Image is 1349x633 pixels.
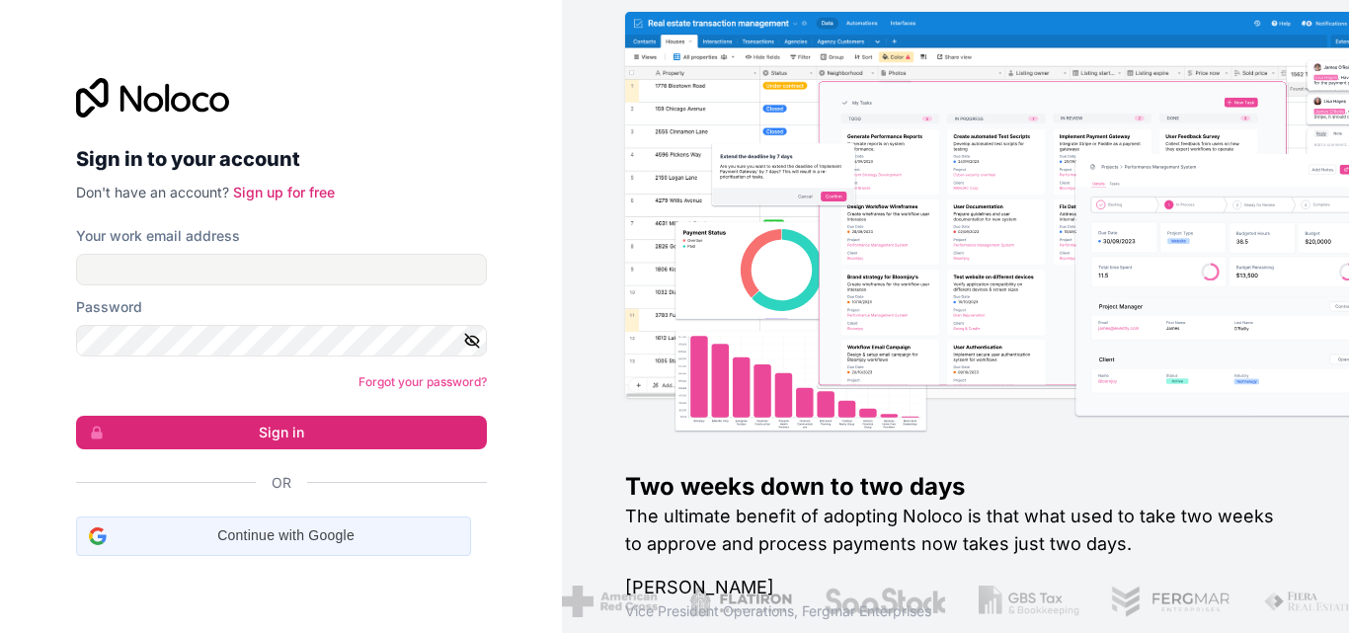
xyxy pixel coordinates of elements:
h1: Vice President Operations , Fergmar Enterprises [625,601,1286,621]
h2: The ultimate benefit of adopting Noloco is that what used to take two weeks to approve and proces... [625,503,1286,558]
h1: Two weeks down to two days [625,471,1286,503]
div: Continue with Google [76,516,471,556]
img: /assets/american-red-cross-BAupjrZR.png [555,586,651,617]
span: Don't have an account? [76,184,229,200]
label: Your work email address [76,226,240,246]
h2: Sign in to your account [76,141,487,177]
span: Continue with Google [115,525,458,546]
button: Sign in [76,416,487,449]
span: Or [272,473,291,493]
h1: [PERSON_NAME] [625,574,1286,601]
input: Password [76,325,487,356]
a: Forgot your password? [358,374,487,389]
label: Password [76,297,142,317]
a: Sign up for free [233,184,335,200]
input: Email address [76,254,487,285]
